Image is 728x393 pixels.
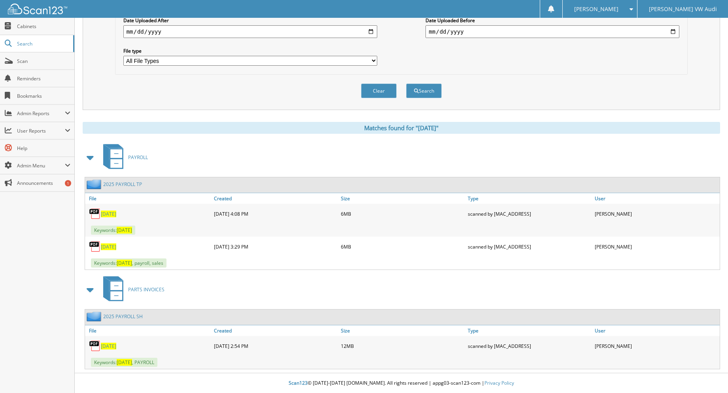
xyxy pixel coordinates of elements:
div: 6MB [339,206,466,222]
div: scanned by [MAC_ADDRESS] [466,206,593,222]
a: Size [339,325,466,336]
span: Search [17,40,69,47]
div: Matches found for "[DATE]" [83,122,720,134]
span: Admin Reports [17,110,65,117]
div: scanned by [MAC_ADDRESS] [466,239,593,254]
a: 2025 PAYROLL SH [103,313,143,320]
a: User [593,193,720,204]
a: [DATE] [101,211,116,217]
img: folder2.png [87,311,103,321]
span: Scan123 [289,380,308,386]
a: 2025 PAYROLL TP [103,181,142,188]
a: [DATE] [101,243,116,250]
input: start [123,25,377,38]
span: User Reports [17,127,65,134]
span: PAYROLL [128,154,148,161]
span: Scan [17,58,70,65]
div: 1 [65,180,71,186]
a: PARTS INVOICES [98,274,165,305]
span: Keywords: , payroll, sales [91,258,166,268]
div: [DATE] 2:54 PM [212,338,339,354]
img: scan123-logo-white.svg [8,4,67,14]
a: Type [466,325,593,336]
a: PAYROLL [98,142,148,173]
a: Size [339,193,466,204]
span: Keywords: , PAYROLL [91,358,157,367]
input: end [425,25,679,38]
img: PDF.png [89,208,101,220]
div: [PERSON_NAME] [593,239,720,254]
div: [PERSON_NAME] [593,206,720,222]
label: Date Uploaded Before [425,17,679,24]
a: Privacy Policy [484,380,514,386]
span: Announcements [17,180,70,186]
button: Search [406,84,442,98]
div: 12MB [339,338,466,354]
img: folder2.png [87,179,103,189]
span: [DATE] [117,260,132,266]
div: scanned by [MAC_ADDRESS] [466,338,593,354]
a: File [85,193,212,204]
a: Type [466,193,593,204]
a: Created [212,325,339,336]
span: [PERSON_NAME] VW Audi [649,7,717,11]
span: [PERSON_NAME] [574,7,618,11]
div: 6MB [339,239,466,254]
a: User [593,325,720,336]
span: Reminders [17,75,70,82]
a: [DATE] [101,343,116,349]
label: Date Uploaded After [123,17,377,24]
img: PDF.png [89,340,101,352]
img: PDF.png [89,241,101,253]
a: Created [212,193,339,204]
span: Keywords: [91,226,135,235]
span: Admin Menu [17,162,65,169]
div: © [DATE]-[DATE] [DOMAIN_NAME]. All rights reserved | appg03-scan123-com | [75,374,728,393]
button: Clear [361,84,397,98]
span: [DATE] [117,359,132,366]
span: Bookmarks [17,93,70,99]
div: [DATE] 4:08 PM [212,206,339,222]
div: [DATE] 3:29 PM [212,239,339,254]
label: File type [123,47,377,54]
span: [DATE] [117,227,132,234]
a: File [85,325,212,336]
div: [PERSON_NAME] [593,338,720,354]
span: PARTS INVOICES [128,286,165,293]
span: Help [17,145,70,152]
span: Cabinets [17,23,70,30]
